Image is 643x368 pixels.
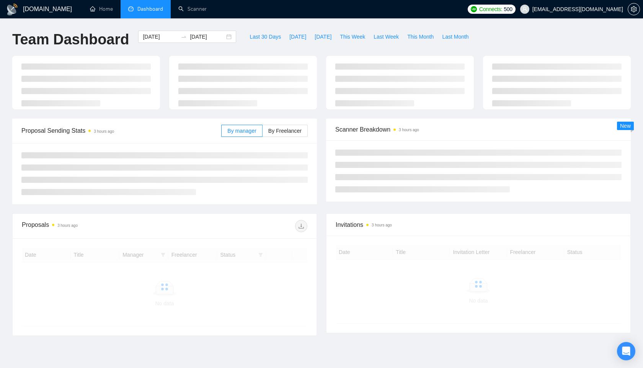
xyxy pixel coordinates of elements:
[442,33,468,41] span: Last Month
[620,123,631,129] span: New
[21,126,221,135] span: Proposal Sending Stats
[57,223,78,228] time: 3 hours ago
[181,34,187,40] span: to
[315,33,331,41] span: [DATE]
[438,31,473,43] button: Last Month
[340,33,365,41] span: This Week
[310,31,336,43] button: [DATE]
[245,31,285,43] button: Last 30 Days
[94,129,114,134] time: 3 hours ago
[143,33,178,41] input: Start date
[372,223,392,227] time: 3 hours ago
[285,31,310,43] button: [DATE]
[289,33,306,41] span: [DATE]
[336,31,369,43] button: This Week
[628,3,640,15] button: setting
[22,220,165,232] div: Proposals
[250,33,281,41] span: Last 30 Days
[335,125,622,134] span: Scanner Breakdown
[628,6,640,12] a: setting
[137,6,163,12] span: Dashboard
[617,342,635,360] div: Open Intercom Messenger
[403,31,438,43] button: This Month
[369,31,403,43] button: Last Week
[407,33,434,41] span: This Month
[479,5,502,13] span: Connects:
[504,5,512,13] span: 500
[522,7,527,12] span: user
[471,6,477,12] img: upwork-logo.png
[181,34,187,40] span: swap-right
[6,3,18,16] img: logo
[227,128,256,134] span: By manager
[399,128,419,132] time: 3 hours ago
[90,6,113,12] a: homeHome
[190,33,225,41] input: End date
[336,220,621,230] span: Invitations
[12,31,129,49] h1: Team Dashboard
[374,33,399,41] span: Last Week
[268,128,302,134] span: By Freelancer
[178,6,207,12] a: searchScanner
[128,6,134,11] span: dashboard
